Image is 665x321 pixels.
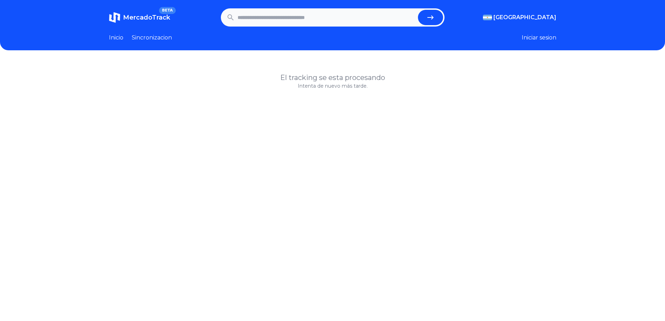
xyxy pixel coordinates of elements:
[483,15,492,20] img: Argentina
[493,13,556,22] span: [GEOGRAPHIC_DATA]
[109,82,556,89] p: Intenta de nuevo más tarde.
[132,34,172,42] a: Sincronizacion
[123,14,170,21] span: MercadoTrack
[522,34,556,42] button: Iniciar sesion
[109,34,123,42] a: Inicio
[109,12,120,23] img: MercadoTrack
[159,7,175,14] span: BETA
[109,73,556,82] h1: El tracking se esta procesando
[483,13,556,22] button: [GEOGRAPHIC_DATA]
[109,12,170,23] a: MercadoTrackBETA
